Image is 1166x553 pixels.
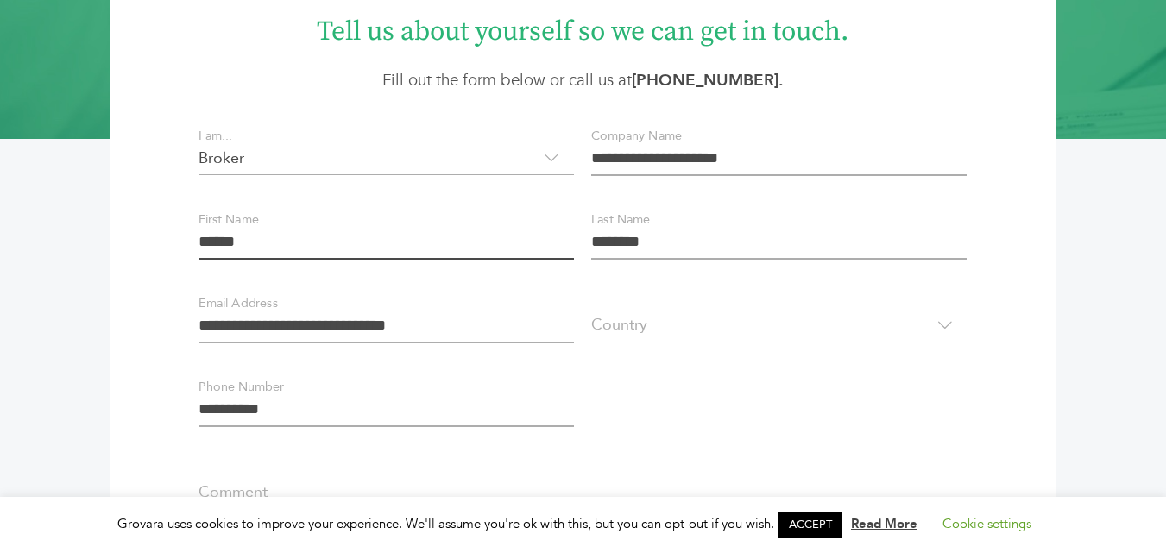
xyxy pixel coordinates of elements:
[199,211,259,229] label: First Name
[117,515,1049,532] span: Grovara uses cookies to improve your experience. We'll assume you're ok with this, but you can op...
[199,378,283,397] label: Phone Number
[199,481,268,504] label: Comment
[591,211,650,229] label: Last Name
[942,515,1031,532] a: Cookie settings
[199,127,232,146] label: I am...
[158,68,1008,92] p: Fill out the form below or call us at
[632,69,784,91] strong: .
[778,512,842,538] a: ACCEPT
[591,127,682,146] label: Company Name
[199,141,575,175] span: Broker
[851,515,917,532] a: Read More
[199,294,278,313] label: Email Address
[632,69,778,91] a: [PHONE_NUMBER]
[158,1,1008,50] h1: Tell us about yourself so we can get in touch.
